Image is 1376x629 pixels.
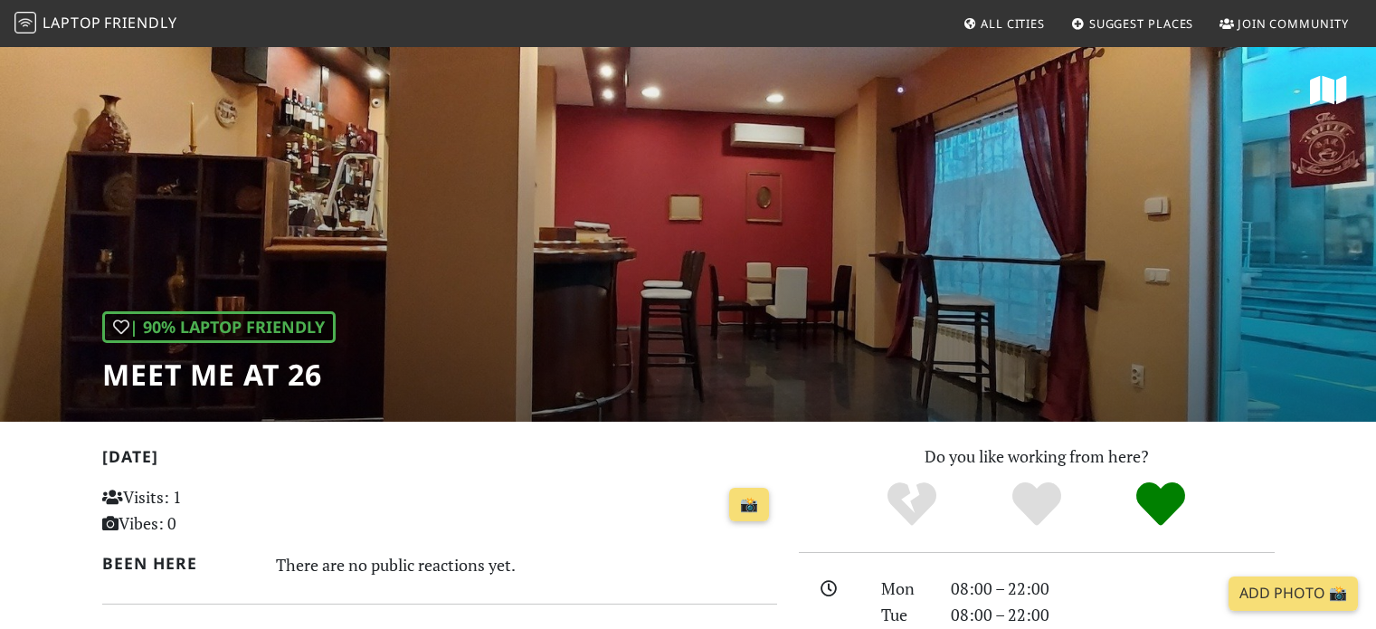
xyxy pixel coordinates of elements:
a: 📸 [729,488,769,522]
div: Yes [974,480,1099,529]
div: 08:00 – 22:00 [940,602,1286,628]
h2: [DATE] [102,447,777,473]
div: There are no public reactions yet. [276,550,777,579]
h1: Meet me at 26 [102,357,336,392]
span: Join Community [1238,15,1349,32]
p: Visits: 1 Vibes: 0 [102,484,313,537]
p: Do you like working from here? [799,443,1275,470]
a: Suggest Places [1064,7,1201,40]
a: LaptopFriendly LaptopFriendly [14,8,177,40]
a: Add Photo 📸 [1229,577,1358,611]
span: All Cities [981,15,1045,32]
a: Join Community [1212,7,1356,40]
div: Mon [870,576,939,602]
div: No [849,480,974,529]
div: Definitely! [1098,480,1223,529]
div: Tue [870,602,939,628]
div: 08:00 – 22:00 [940,576,1286,602]
img: LaptopFriendly [14,12,36,33]
span: Suggest Places [1089,15,1194,32]
span: Laptop [43,13,101,33]
h2: Been here [102,554,255,573]
div: | 90% Laptop Friendly [102,311,336,343]
a: All Cities [955,7,1052,40]
span: Friendly [104,13,176,33]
